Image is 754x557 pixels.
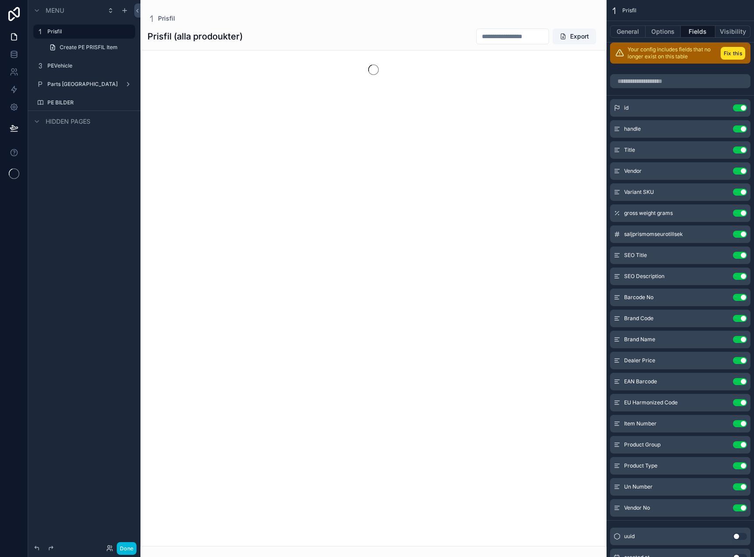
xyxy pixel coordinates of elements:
label: PEVehicle [47,62,130,69]
span: Prisfil [622,7,636,14]
label: Prisfil [47,28,130,35]
span: EAN Barcode [624,378,657,385]
span: saljprismomseurotillsek [624,231,683,238]
span: Dealer Price [624,357,655,364]
button: General [610,25,646,38]
span: Create PE PRISFIL Item [60,44,118,51]
span: Vendor No [624,504,650,511]
button: Fix this [721,47,745,60]
span: Vendor [624,168,642,175]
button: Visibility [715,25,750,38]
button: Fields [681,25,716,38]
p: Your config includes fields that no longer exist on this table [628,46,717,60]
span: Brand Name [624,336,655,343]
button: Done [117,542,136,555]
span: handle [624,125,641,132]
span: Product Type [624,462,657,469]
span: Barcode No [624,294,653,301]
button: Options [646,25,681,38]
span: SEO Description [624,273,664,280]
span: Item Number [624,420,657,427]
span: SEO Title [624,252,647,259]
span: Product Group [624,441,661,448]
span: Menu [46,6,64,15]
label: Parts [GEOGRAPHIC_DATA] [47,81,118,88]
span: Brand Code [624,315,653,322]
span: Variant SKU [624,189,654,196]
span: gross weight grams [624,210,673,217]
span: Title [624,146,635,154]
a: Create PE PRISFIL Item [44,40,135,54]
span: uuid [624,533,635,540]
span: Hidden pages [46,117,90,126]
span: Un Number [624,483,653,490]
label: PE BILDER [47,99,130,106]
span: id [624,104,628,111]
span: EU Harmonized Code [624,399,678,406]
